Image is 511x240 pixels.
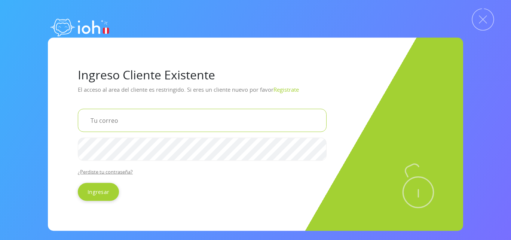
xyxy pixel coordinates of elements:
img: Cerrar [472,8,494,31]
input: Tu correo [78,109,327,132]
h1: Ingreso Cliente Existente [78,67,433,82]
a: Registrate [273,85,299,93]
input: Ingresar [78,183,119,201]
p: El acceso al area del cliente es restringido. Si eres un cliente nuevo por favor [78,83,433,103]
img: logo [48,11,111,41]
a: ¿Perdiste tu contraseña? [78,168,133,175]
